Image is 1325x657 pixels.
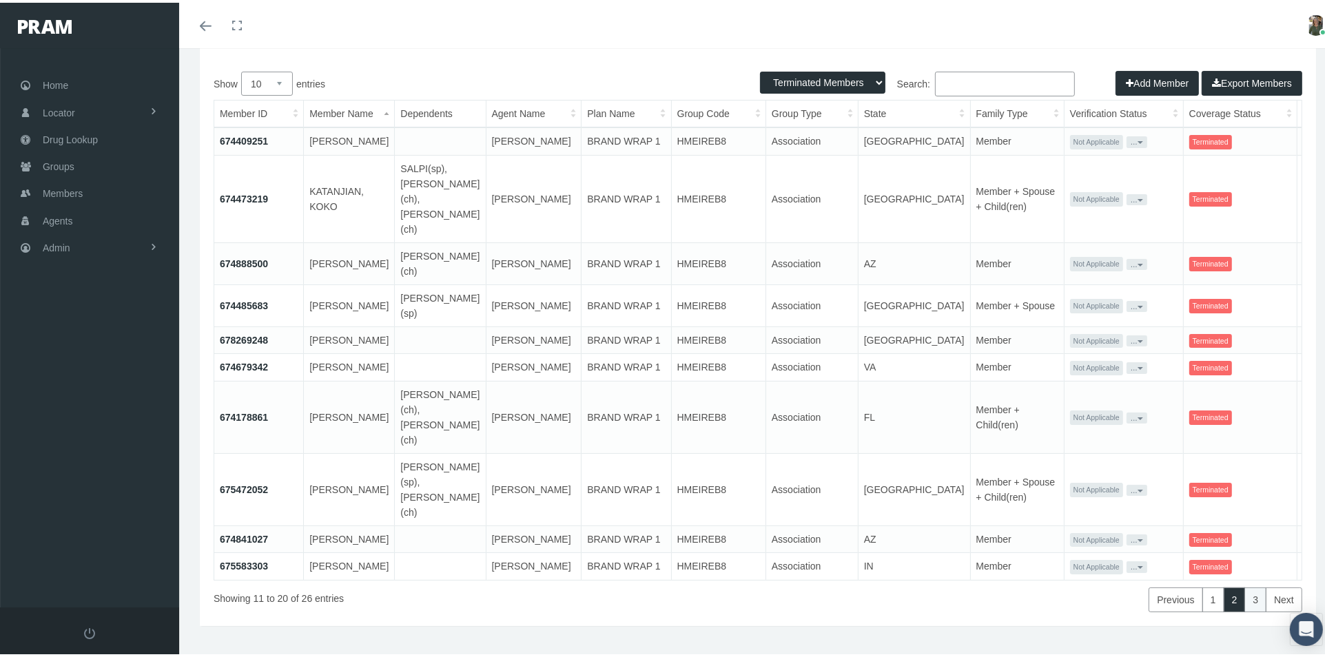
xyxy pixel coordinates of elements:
[1189,254,1232,269] span: Terminated
[486,351,582,379] td: [PERSON_NAME]
[1189,132,1232,147] span: Terminated
[304,324,395,351] td: [PERSON_NAME]
[766,523,858,550] td: Association
[970,450,1064,523] td: Member + Spouse + Child(ren)
[43,178,83,204] span: Members
[220,409,268,420] a: 674178861
[1189,557,1232,572] span: Terminated
[1127,191,1147,202] button: ...
[1127,359,1147,371] button: ...
[214,98,304,125] th: Member ID: activate to sort column ascending
[671,523,766,550] td: HMEIREB8
[582,550,671,577] td: BRAND WRAP 1
[858,378,970,450] td: FL
[1070,296,1123,311] span: Not Applicable
[304,450,395,523] td: [PERSON_NAME]
[582,125,671,152] td: BRAND WRAP 1
[304,98,395,125] th: Member Name: activate to sort column descending
[1127,256,1147,267] button: ...
[304,240,395,282] td: [PERSON_NAME]
[766,98,858,125] th: Group Type: activate to sort column ascending
[1189,358,1232,373] span: Terminated
[1189,480,1232,494] span: Terminated
[858,125,970,152] td: [GEOGRAPHIC_DATA]
[582,282,671,324] td: BRAND WRAP 1
[671,125,766,152] td: HMEIREB8
[395,378,486,450] td: [PERSON_NAME](ch), [PERSON_NAME](ch)
[970,125,1064,152] td: Member
[970,282,1064,324] td: Member + Spouse
[858,450,970,523] td: [GEOGRAPHIC_DATA]
[304,523,395,550] td: [PERSON_NAME]
[582,152,671,240] td: BRAND WRAP 1
[304,351,395,379] td: [PERSON_NAME]
[582,378,671,450] td: BRAND WRAP 1
[582,351,671,379] td: BRAND WRAP 1
[220,332,268,343] a: 678269248
[758,69,1075,94] label: Search:
[220,298,268,309] a: 674485683
[1189,331,1232,346] span: Terminated
[1189,408,1232,422] span: Terminated
[1116,68,1199,93] button: Add Member
[304,125,395,152] td: [PERSON_NAME]
[220,133,268,144] a: 674409251
[395,282,486,324] td: [PERSON_NAME](sp)
[1266,585,1302,609] a: Next
[935,69,1075,94] input: Search:
[1202,68,1302,93] button: Export Members
[1070,530,1123,545] span: Not Applicable
[1189,189,1232,204] span: Terminated
[970,523,1064,550] td: Member
[858,523,970,550] td: AZ
[766,450,858,523] td: Association
[220,359,268,370] a: 674679342
[858,351,970,379] td: VA
[1070,557,1123,572] span: Not Applicable
[1127,410,1147,421] button: ...
[220,481,268,492] a: 675472052
[1189,530,1232,545] span: Terminated
[858,98,970,125] th: State: activate to sort column ascending
[1224,585,1246,609] a: 2
[304,152,395,240] td: KATANJIAN, KOKO
[766,324,858,351] td: Association
[858,550,970,577] td: IN
[486,240,582,282] td: [PERSON_NAME]
[671,282,766,324] td: HMEIREB8
[486,550,582,577] td: [PERSON_NAME]
[1070,480,1123,494] span: Not Applicable
[395,450,486,523] td: [PERSON_NAME](sp), [PERSON_NAME](ch)
[1290,610,1323,643] div: Open Intercom Messenger
[220,255,268,267] a: 674888500
[304,282,395,324] td: [PERSON_NAME]
[766,282,858,324] td: Association
[766,152,858,240] td: Association
[395,98,486,125] th: Dependents
[43,70,68,96] span: Home
[671,550,766,577] td: HMEIREB8
[486,125,582,152] td: [PERSON_NAME]
[241,69,293,93] select: Showentries
[1070,331,1123,346] span: Not Applicable
[1244,585,1266,609] a: 3
[1070,408,1123,422] span: Not Applicable
[970,351,1064,379] td: Member
[766,378,858,450] td: Association
[1070,132,1123,147] span: Not Applicable
[970,324,1064,351] td: Member
[486,378,582,450] td: [PERSON_NAME]
[1127,532,1147,543] button: ...
[486,282,582,324] td: [PERSON_NAME]
[671,351,766,379] td: HMEIREB8
[858,324,970,351] td: [GEOGRAPHIC_DATA]
[214,69,758,93] label: Show entries
[582,450,671,523] td: BRAND WRAP 1
[671,240,766,282] td: HMEIREB8
[486,324,582,351] td: [PERSON_NAME]
[970,152,1064,240] td: Member + Spouse + Child(ren)
[766,125,858,152] td: Association
[582,240,671,282] td: BRAND WRAP 1
[395,240,486,282] td: [PERSON_NAME](ch)
[970,240,1064,282] td: Member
